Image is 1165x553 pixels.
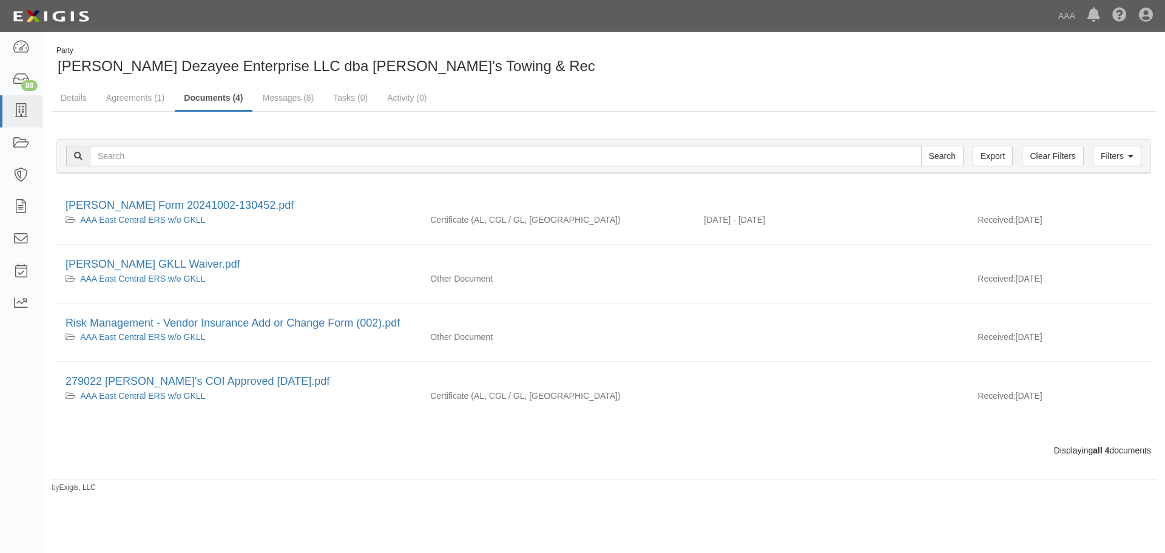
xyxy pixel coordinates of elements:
[324,86,377,110] a: Tasks (0)
[421,390,695,402] div: Auto Liability Commercial General Liability / Garage Liability On-Hook
[47,444,1160,456] div: Displaying documents
[978,214,1015,226] p: Received:
[378,86,436,110] a: Activity (0)
[80,391,205,401] a: AAA East Central ERS w/o GKLL
[968,214,1151,232] div: [DATE]
[52,483,96,493] small: by
[973,146,1013,166] a: Export
[1093,446,1109,455] b: all 4
[978,331,1015,343] p: Received:
[66,257,1142,273] div: Kocher GKLL Waiver.pdf
[80,332,205,342] a: AAA East Central ERS w/o GKLL
[968,273,1151,291] div: [DATE]
[695,273,968,273] div: Effective - Expiration
[58,58,631,74] span: [PERSON_NAME] Dezayee Enterprise LLC dba [PERSON_NAME]'s Towing & Recovery
[66,390,412,402] div: AAA East Central ERS w/o GKLL
[66,331,412,343] div: AAA East Central ERS w/o GKLL
[66,199,294,211] a: [PERSON_NAME] Form 20241002-130452.pdf
[90,146,922,166] input: Search
[175,86,252,112] a: Documents (4)
[695,214,968,226] div: Effective 09/27/2024 - Expiration 09/27/2025
[56,46,631,56] div: Party
[66,374,1142,390] div: 279022 Joseph's COI Approved 01.02.2024.pdf
[1112,8,1127,23] i: Help Center - Complianz
[97,86,174,110] a: Agreements (1)
[66,273,412,285] div: AAA East Central ERS w/o GKLL
[921,146,964,166] input: Search
[978,390,1015,402] p: Received:
[1022,146,1083,166] a: Clear Filters
[59,483,96,492] a: Exigis, LLC
[66,316,1142,331] div: Risk Management - Vendor Insurance Add or Change Form (002).pdf
[968,390,1151,408] div: [DATE]
[421,273,695,285] div: Other Document
[52,86,96,110] a: Details
[1052,4,1081,28] a: AAA
[978,273,1015,285] p: Received:
[21,80,38,91] div: 88
[80,274,205,283] a: AAA East Central ERS w/o GKLL
[1093,146,1141,166] a: Filters
[968,331,1151,349] div: [DATE]
[421,214,695,226] div: Auto Liability Commercial General Liability / Garage Liability On-Hook
[66,375,329,387] a: 279022 [PERSON_NAME]'s COI Approved [DATE].pdf
[80,215,205,225] a: AAA East Central ERS w/o GKLL
[9,5,93,27] img: logo-5460c22ac91f19d4615b14bd174203de0afe785f0fc80cf4dbbc73dc1793850b.png
[66,214,412,226] div: AAA East Central ERS w/o GKLL
[254,86,323,110] a: Messages (8)
[695,390,968,390] div: Effective - Expiration
[66,258,240,270] a: [PERSON_NAME] GKLL Waiver.pdf
[421,331,695,343] div: Other Document
[66,317,400,329] a: Risk Management - Vendor Insurance Add or Change Form (002).pdf
[52,46,595,76] div: Kocher Dezayee Enterprise LLC dba Joseph's Towing & Recovery
[66,198,1142,214] div: ACORD Form 20241002-130452.pdf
